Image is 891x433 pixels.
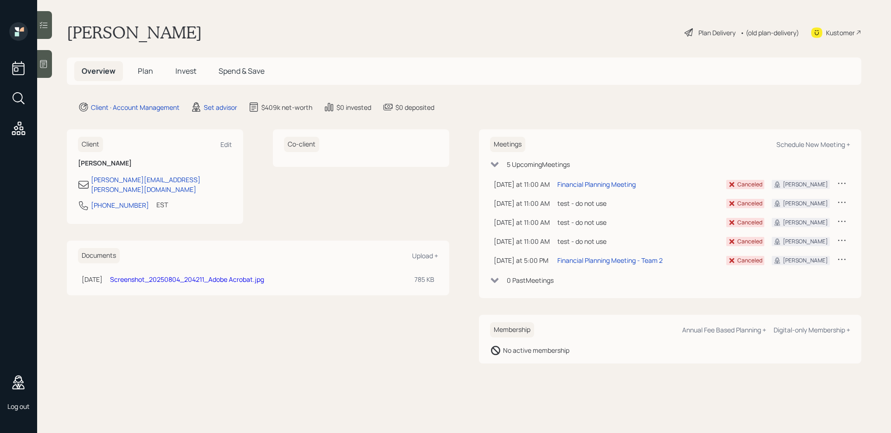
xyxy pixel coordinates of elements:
[82,274,103,284] div: [DATE]
[91,175,232,194] div: [PERSON_NAME][EMAIL_ADDRESS][PERSON_NAME][DOMAIN_NAME]
[783,218,828,227] div: [PERSON_NAME]
[507,275,554,285] div: 0 Past Meeting s
[494,217,550,227] div: [DATE] at 11:00 AM
[91,102,180,112] div: Client · Account Management
[78,137,103,152] h6: Client
[826,28,855,38] div: Kustomer
[737,218,762,227] div: Canceled
[737,237,762,246] div: Canceled
[490,322,534,337] h6: Membership
[698,28,736,38] div: Plan Delivery
[494,198,550,208] div: [DATE] at 11:00 AM
[175,66,196,76] span: Invest
[783,180,828,189] div: [PERSON_NAME]
[776,140,850,149] div: Schedule New Meeting +
[7,402,30,411] div: Log out
[78,159,232,167] h6: [PERSON_NAME]
[774,325,850,334] div: Digital-only Membership +
[110,275,264,284] a: Screenshot_20250804_204211_Adobe Acrobat.jpg
[412,251,438,260] div: Upload +
[557,255,663,265] div: Financial Planning Meeting - Team 2
[494,179,550,189] div: [DATE] at 11:00 AM
[490,137,525,152] h6: Meetings
[78,248,120,263] h6: Documents
[783,256,828,265] div: [PERSON_NAME]
[82,66,116,76] span: Overview
[737,256,762,265] div: Canceled
[494,236,550,246] div: [DATE] at 11:00 AM
[261,102,312,112] div: $409k net-worth
[740,28,799,38] div: • (old plan-delivery)
[91,200,149,210] div: [PHONE_NUMBER]
[737,180,762,189] div: Canceled
[284,137,319,152] h6: Co-client
[220,140,232,149] div: Edit
[557,236,719,246] div: test - do not use
[494,255,550,265] div: [DATE] at 5:00 PM
[557,198,719,208] div: test - do not use
[204,102,237,112] div: Set advisor
[503,345,569,355] div: No active membership
[138,66,153,76] span: Plan
[395,102,434,112] div: $0 deposited
[783,199,828,208] div: [PERSON_NAME]
[557,179,636,189] div: Financial Planning Meeting
[336,102,371,112] div: $0 invested
[67,22,202,43] h1: [PERSON_NAME]
[414,274,434,284] div: 785 KB
[737,199,762,208] div: Canceled
[783,237,828,246] div: [PERSON_NAME]
[557,217,719,227] div: test - do not use
[507,159,570,169] div: 5 Upcoming Meeting s
[156,200,168,210] div: EST
[682,325,766,334] div: Annual Fee Based Planning +
[219,66,265,76] span: Spend & Save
